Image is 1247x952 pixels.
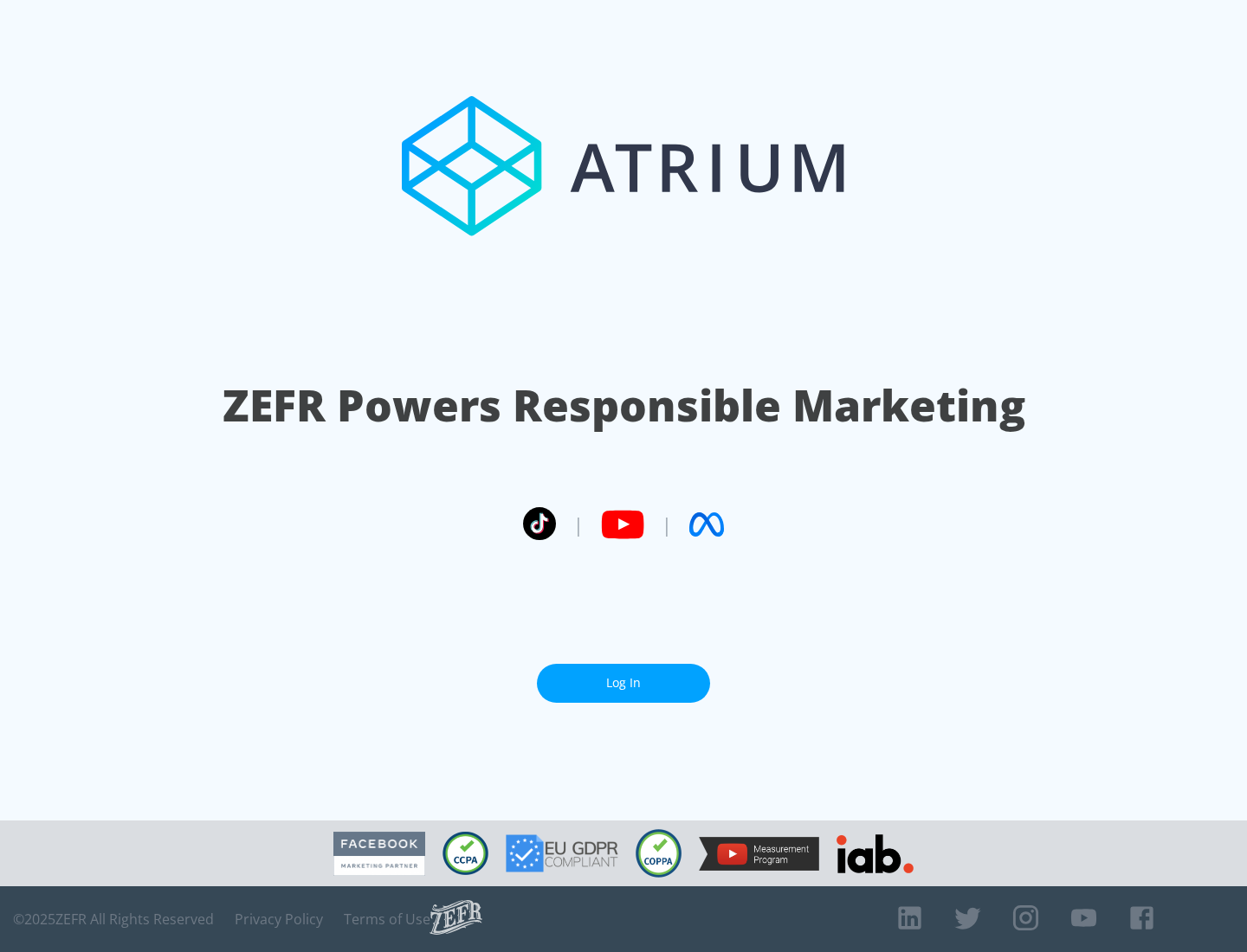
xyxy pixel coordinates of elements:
img: CCPA Compliant [443,832,488,875]
img: GDPR Compliant [506,834,618,872]
a: Terms of Use [344,910,430,928]
span: | [573,511,584,537]
img: COPPA Compliant [636,829,682,878]
img: Facebook Marketing Partner [333,832,425,876]
h1: ZEFR Powers Responsible Marketing [223,376,1025,435]
span: | [662,511,672,537]
img: YouTube Measurement Program [699,837,819,871]
a: Log In [537,664,710,703]
a: Privacy Policy [235,910,323,928]
span: © 2025 ZEFR All Rights Reserved [13,910,214,928]
img: IAB [837,834,914,873]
